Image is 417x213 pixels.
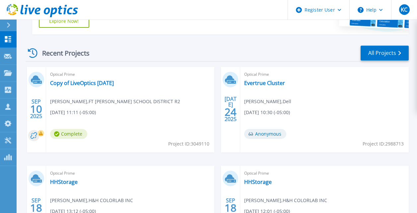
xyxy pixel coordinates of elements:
span: Anonymous [244,129,286,139]
span: Optical Prime [244,71,405,78]
a: All Projects [361,46,409,61]
span: 18 [225,205,237,211]
span: [DATE] 10:30 (-05:00) [244,109,290,116]
span: Project ID: 2988713 [363,140,404,148]
a: HHStorage [244,179,272,185]
span: [PERSON_NAME] , H&H COLORLAB INC [244,197,327,204]
a: HHStorage [50,179,78,185]
span: [PERSON_NAME] , FT [PERSON_NAME] SCHOOL DISTRICT R2 [50,98,180,105]
div: [DATE] 2025 [224,97,237,121]
span: Optical Prime [50,170,211,177]
a: Explore Now! [39,15,89,28]
span: 18 [30,205,42,211]
span: [DATE] 11:11 (-05:00) [50,109,96,116]
span: 10 [30,106,42,112]
div: Recent Projects [26,45,99,61]
span: Optical Prime [50,71,211,78]
span: KC [401,7,407,12]
a: Evertrue Cluster [244,80,285,86]
span: [PERSON_NAME] , H&H COLORLAB INC [50,197,133,204]
div: SEP 2025 [30,97,42,121]
span: 24 [225,109,237,115]
span: Project ID: 3049110 [168,140,209,148]
span: Complete [50,129,87,139]
span: Optical Prime [244,170,405,177]
span: [PERSON_NAME] , Dell [244,98,291,105]
a: Copy of LiveOptics [DATE] [50,80,114,86]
